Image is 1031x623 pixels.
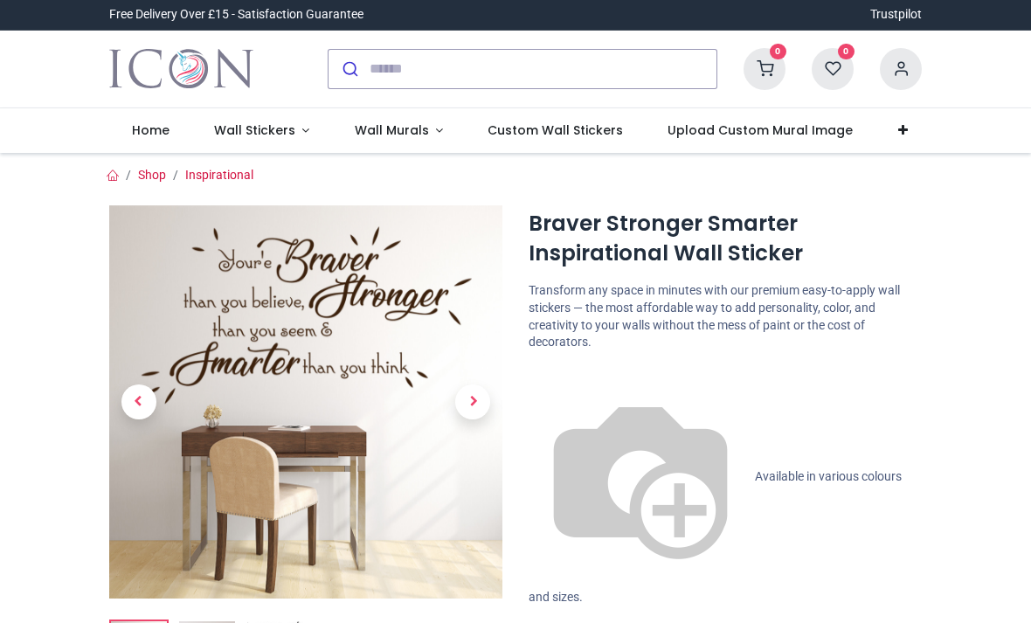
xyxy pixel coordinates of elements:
[668,121,853,139] span: Upload Custom Mural Image
[132,121,170,139] span: Home
[355,121,429,139] span: Wall Murals
[455,384,490,419] span: Next
[329,50,370,88] button: Submit
[529,282,922,350] p: Transform any space in minutes with our premium easy-to-apply wall stickers — the most affordable...
[109,45,253,93] a: Logo of Icon Wall Stickers
[744,60,785,74] a: 0
[191,108,332,154] a: Wall Stickers
[121,384,156,419] span: Previous
[109,45,253,93] img: Icon Wall Stickers
[185,168,253,182] a: Inspirational
[770,44,786,60] sup: 0
[529,209,922,269] h1: Braver Stronger Smarter Inspirational Wall Sticker
[812,60,854,74] a: 0
[444,264,503,539] a: Next
[109,205,502,599] img: Braver Stronger Smarter Inspirational Wall Sticker
[838,44,855,60] sup: 0
[529,365,752,589] img: color-wheel.png
[138,168,166,182] a: Shop
[529,468,902,603] span: Available in various colours and sizes.
[109,6,363,24] div: Free Delivery Over £15 - Satisfaction Guarantee
[870,6,922,24] a: Trustpilot
[488,121,623,139] span: Custom Wall Stickers
[214,121,295,139] span: Wall Stickers
[332,108,466,154] a: Wall Murals
[109,264,169,539] a: Previous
